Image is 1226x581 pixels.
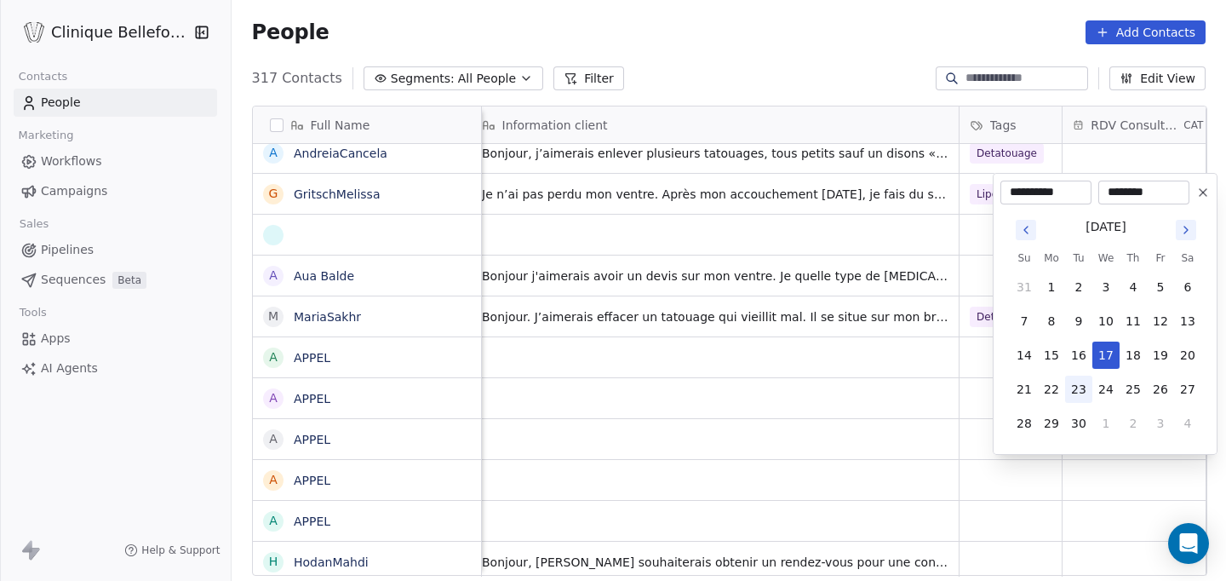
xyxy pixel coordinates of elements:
button: 13 [1174,308,1201,335]
button: 24 [1092,376,1120,403]
th: Friday [1147,250,1174,267]
button: 11 [1120,308,1147,335]
button: 14 [1011,342,1038,369]
button: 15 [1038,342,1065,369]
button: 25 [1120,376,1147,403]
button: 2 [1065,273,1092,301]
button: 22 [1038,376,1065,403]
th: Monday [1038,250,1065,267]
button: 7 [1011,308,1038,335]
button: 16 [1065,342,1092,369]
button: 19 [1147,342,1174,369]
button: 30 [1065,410,1092,437]
button: 12 [1147,308,1174,335]
button: 23 [1065,376,1092,403]
button: 31 [1011,273,1038,301]
button: 21 [1011,376,1038,403]
button: 3 [1147,410,1174,437]
button: 20 [1174,342,1201,369]
th: Saturday [1174,250,1201,267]
button: 6 [1174,273,1201,301]
button: 1 [1092,410,1120,437]
th: Tuesday [1065,250,1092,267]
th: Wednesday [1092,250,1120,267]
button: 4 [1174,410,1201,437]
button: 10 [1092,308,1120,335]
button: 17 [1092,342,1120,369]
th: Thursday [1120,250,1147,267]
th: Sunday [1011,250,1038,267]
button: Go to previous month [1014,218,1038,242]
button: 9 [1065,308,1092,335]
button: Go to next month [1174,218,1198,242]
button: 3 [1092,273,1120,301]
button: 5 [1147,273,1174,301]
button: 29 [1038,410,1065,437]
div: [DATE] [1086,218,1126,236]
button: 28 [1011,410,1038,437]
button: 26 [1147,376,1174,403]
button: 18 [1120,342,1147,369]
button: 1 [1038,273,1065,301]
button: 4 [1120,273,1147,301]
button: 27 [1174,376,1201,403]
button: 2 [1120,410,1147,437]
button: 8 [1038,308,1065,335]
